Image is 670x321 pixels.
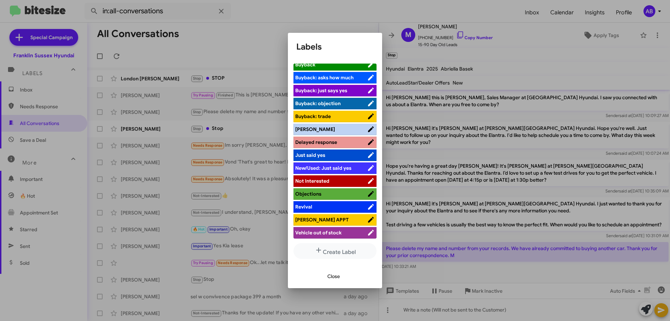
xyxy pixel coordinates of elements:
span: [PERSON_NAME] [295,126,335,132]
span: Not Interested [295,178,329,184]
span: New/Used: Just said yes [295,165,351,171]
span: Vehicle out of stock [295,229,342,236]
span: Objections [295,191,321,197]
span: Buyback: trade [295,113,331,119]
button: Close [322,270,345,283]
span: Buyback: just says yes [295,87,347,94]
button: Create Label [293,243,377,259]
span: Buyback: objection [295,100,341,107]
span: [PERSON_NAME] APPT [295,217,349,223]
span: Close [327,270,340,283]
h1: Labels [296,41,374,52]
span: Buyback: asks how much [295,74,353,81]
span: Buyback [295,61,315,68]
span: Delayed response [295,139,337,145]
span: Revival [295,204,312,210]
span: Just said yes [295,152,325,158]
